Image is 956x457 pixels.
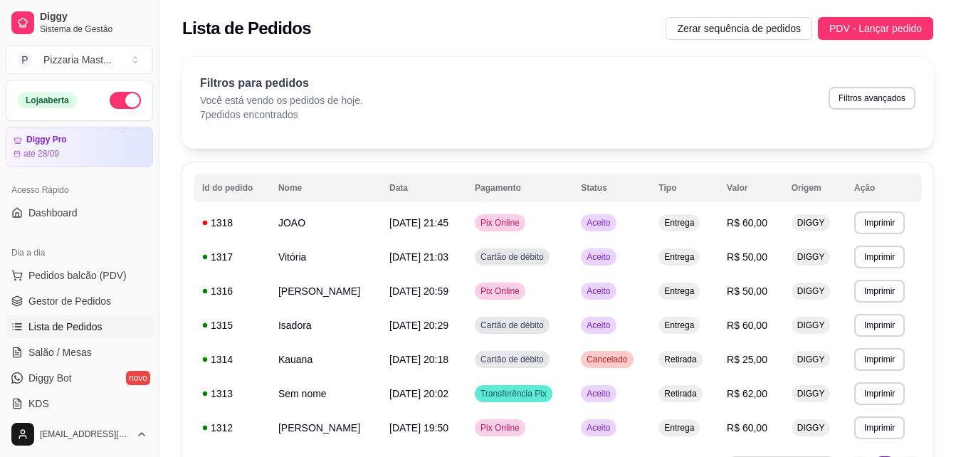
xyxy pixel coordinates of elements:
a: DiggySistema de Gestão [6,6,153,40]
span: Entrega [661,320,697,331]
span: [DATE] 20:59 [389,285,448,297]
span: R$ 60,00 [727,217,767,228]
span: Diggy Bot [28,371,72,385]
span: DIGGY [794,285,828,297]
button: [EMAIL_ADDRESS][DOMAIN_NAME] [6,417,153,451]
th: Data [381,174,466,202]
span: PDV - Lançar pedido [829,21,922,36]
div: 1316 [202,284,261,298]
span: Gestor de Pedidos [28,294,111,308]
a: Gestor de Pedidos [6,290,153,312]
span: [DATE] 21:03 [389,251,448,263]
div: 1317 [202,250,261,264]
span: Pix Online [478,285,522,297]
span: Entrega [661,251,697,263]
td: Isadora [270,308,381,342]
th: Id do pedido [194,174,270,202]
a: Salão / Mesas [6,341,153,364]
span: DIGGY [794,354,828,365]
span: Aceito [584,285,613,297]
article: até 28/09 [23,148,59,159]
button: Alterar Status [110,92,141,109]
button: Imprimir [854,348,905,371]
div: 1313 [202,387,261,401]
td: Vitória [270,240,381,274]
td: [PERSON_NAME] [270,411,381,445]
span: [DATE] 20:18 [389,354,448,365]
span: Aceito [584,320,613,331]
th: Tipo [650,174,718,202]
div: 1314 [202,352,261,367]
span: [DATE] 19:50 [389,422,448,434]
div: 1312 [202,421,261,435]
span: DIGGY [794,217,828,228]
th: Valor [718,174,783,202]
span: KDS [28,396,49,411]
div: 1315 [202,318,261,332]
a: Dashboard [6,201,153,224]
th: Nome [270,174,381,202]
td: Sem nome [270,377,381,411]
div: Pizzaria Mast ... [43,53,112,67]
button: Select a team [6,46,153,74]
a: Diggy Botnovo [6,367,153,389]
span: Zerar sequência de pedidos [677,21,801,36]
p: Filtros para pedidos [200,75,363,92]
span: P [18,53,32,67]
button: Imprimir [854,280,905,303]
span: [DATE] 20:02 [389,388,448,399]
span: Cartão de débito [478,320,547,331]
span: R$ 50,00 [727,285,767,297]
button: Imprimir [854,211,905,234]
th: Pagamento [466,174,572,202]
button: Filtros avançados [829,87,915,110]
span: R$ 62,00 [727,388,767,399]
span: DIGGY [794,388,828,399]
span: Retirada [661,388,699,399]
span: Entrega [661,422,697,434]
span: Pix Online [478,422,522,434]
th: Ação [846,174,922,202]
span: Cartão de débito [478,251,547,263]
div: Loja aberta [18,93,77,108]
span: Retirada [661,354,699,365]
span: Cartão de débito [478,354,547,365]
span: Entrega [661,217,697,228]
span: R$ 25,00 [727,354,767,365]
span: Salão / Mesas [28,345,92,359]
th: Origem [783,174,846,202]
div: Dia a dia [6,241,153,264]
span: Entrega [661,285,697,297]
button: Imprimir [854,382,905,405]
span: Transferência Pix [478,388,550,399]
div: 1318 [202,216,261,230]
th: Status [572,174,650,202]
span: Pedidos balcão (PDV) [28,268,127,283]
p: 7 pedidos encontrados [200,107,363,122]
button: Zerar sequência de pedidos [666,17,812,40]
span: R$ 60,00 [727,320,767,331]
span: R$ 50,00 [727,251,767,263]
a: Diggy Proaté 28/09 [6,127,153,167]
span: Diggy [40,11,147,23]
span: R$ 60,00 [727,422,767,434]
span: DIGGY [794,320,828,331]
span: Dashboard [28,206,78,220]
span: [DATE] 21:45 [389,217,448,228]
button: Pedidos balcão (PDV) [6,264,153,287]
span: Aceito [584,388,613,399]
a: Lista de Pedidos [6,315,153,338]
td: Kauana [270,342,381,377]
h2: Lista de Pedidos [182,17,311,40]
span: DIGGY [794,251,828,263]
button: Imprimir [854,246,905,268]
span: Aceito [584,251,613,263]
button: Imprimir [854,416,905,439]
span: DIGGY [794,422,828,434]
span: Aceito [584,422,613,434]
span: Pix Online [478,217,522,228]
span: Lista de Pedidos [28,320,103,334]
td: JOAO [270,206,381,240]
p: Você está vendo os pedidos de hoje. [200,93,363,107]
span: Aceito [584,217,613,228]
